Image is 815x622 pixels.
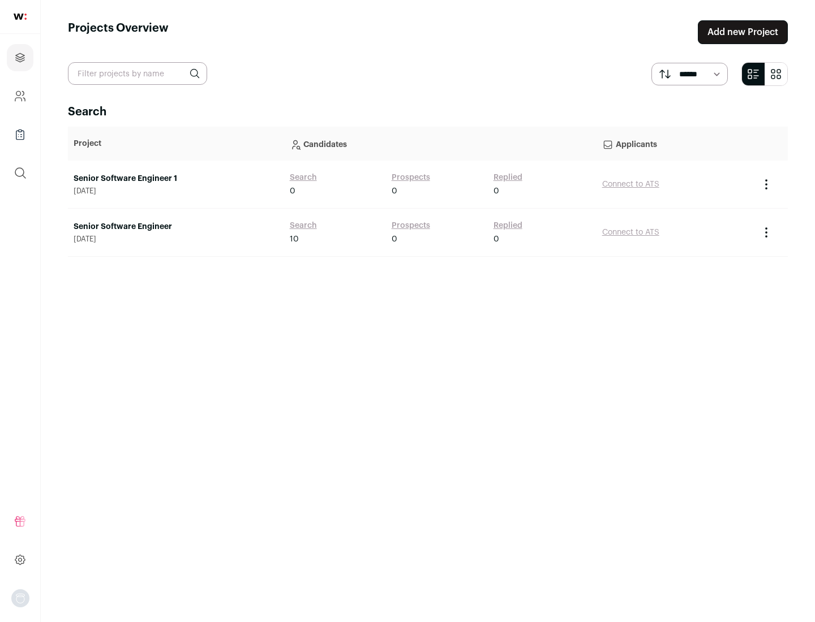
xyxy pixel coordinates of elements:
[392,234,397,245] span: 0
[68,62,207,85] input: Filter projects by name
[290,220,317,231] a: Search
[7,83,33,110] a: Company and ATS Settings
[392,172,430,183] a: Prospects
[290,234,299,245] span: 10
[494,172,522,183] a: Replied
[7,121,33,148] a: Company Lists
[290,132,591,155] p: Candidates
[74,173,278,184] a: Senior Software Engineer 1
[392,185,397,197] span: 0
[602,132,748,155] p: Applicants
[74,235,278,244] span: [DATE]
[7,44,33,71] a: Projects
[494,185,499,197] span: 0
[602,180,659,188] a: Connect to ATS
[698,20,788,44] a: Add new Project
[68,20,169,44] h1: Projects Overview
[760,178,773,191] button: Project Actions
[290,185,295,197] span: 0
[290,172,317,183] a: Search
[11,589,29,607] button: Open dropdown
[494,234,499,245] span: 0
[74,187,278,196] span: [DATE]
[392,220,430,231] a: Prospects
[74,138,278,149] p: Project
[760,226,773,239] button: Project Actions
[494,220,522,231] a: Replied
[11,589,29,607] img: nopic.png
[602,228,659,236] a: Connect to ATS
[68,104,788,120] h2: Search
[74,221,278,232] a: Senior Software Engineer
[14,14,27,20] img: wellfound-shorthand-0d5821cbd27db2630d0214b213865d53afaa358527fdda9d0ea32b1df1b89c2c.svg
